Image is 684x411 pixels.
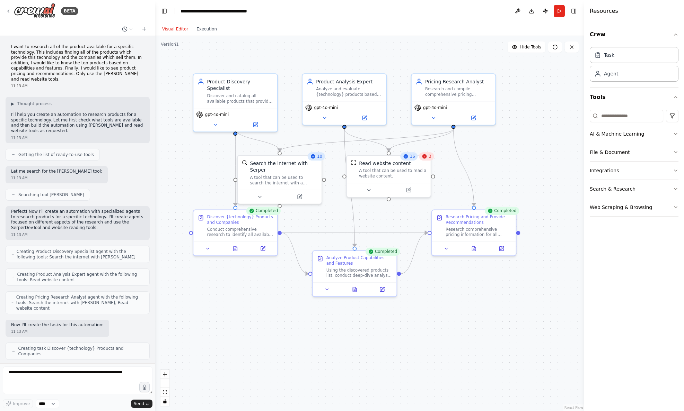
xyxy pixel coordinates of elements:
[590,44,678,87] div: Crew
[351,160,357,165] img: ScrapeWebsiteTool
[17,272,144,283] span: Creating Product Analysis Expert agent with the following tools: Read website content
[280,193,319,201] button: Open in side panel
[359,160,411,167] div: Read website content
[370,285,394,294] button: Open in side panel
[590,88,678,107] button: Tools
[18,152,94,157] span: Getting the list of ready-to-use tools
[564,406,583,410] a: React Flow attribution
[11,112,144,134] p: I'll help you create an automation to research products for a specific technology. Let me first c...
[520,44,541,50] span: Hide Tools
[16,294,144,311] span: Creating Pricing Research Analyst agent with the following tools: Search the internet with [PERSO...
[193,210,278,256] div: CompletedDiscover {technology} Products and CompaniesConduct comprehensive research to identify a...
[232,129,239,205] g: Edge from 07ef8108-4ed7-4d80-8cff-aade23261b63 to 64630ad4-5998-4309-abd6-ec8cbb47a90e
[317,154,322,159] span: 10
[346,155,431,198] div: 163ScrapeWebsiteToolRead website contentA tool that can be used to read a website content.
[207,214,273,225] div: Discover {technology} Products and Companies
[207,227,273,237] div: Conduct comprehensive research to identify all available products that provide {technology} solut...
[490,245,513,253] button: Open in side panel
[11,175,102,181] div: 11:13 AM
[316,78,382,85] div: Product Analysis Expert
[250,160,317,173] div: Search the internet with Serper
[508,42,545,53] button: Hide Tools
[181,8,247,15] nav: breadcrumb
[3,399,33,408] button: Improve
[11,322,104,328] p: Now I'll create the tasks for this automation:
[590,7,618,15] h4: Resources
[590,162,678,180] button: Integrations
[569,6,579,16] button: Hide right sidebar
[326,255,393,266] div: Analyze Product Capabilities and Features
[11,44,144,82] p: I want to research all of the product available for a specific technology. This includes finding ...
[131,400,152,408] button: Send
[61,7,78,15] div: BETA
[446,227,512,237] div: Research comprehensive pricing information for all identified {technology} products. Search for p...
[312,250,397,297] div: CompletedAnalyze Product Capabilities and FeaturesUsing the discovered products list, conduct dee...
[429,154,431,159] span: 3
[14,3,55,19] img: Logo
[161,42,179,47] div: Version 1
[359,168,427,179] div: A tool that can be used to read a website content.
[411,73,496,125] div: Pricing Research AnalystResearch and compile comprehensive pricing information for {technology} p...
[160,379,169,388] button: zoom out
[604,52,614,58] div: Task
[326,267,393,278] div: Using the discovered products list, conduct deep-dive analysis of each {technology} product's cap...
[17,101,52,107] span: Thought process
[302,73,387,125] div: Product Analysis ExpertAnalyze and evaluate {technology} products based on their capabilities, fe...
[340,285,369,294] button: View output
[207,78,273,92] div: Product Discovery Specialist
[454,114,493,122] button: Open in side panel
[160,388,169,397] button: fit view
[11,101,14,107] span: ▶
[282,229,308,277] g: Edge from 64630ad4-5998-4309-abd6-ec8cbb47a90e to 811463e6-1cef-4abc-a568-7e402328e2a0
[236,121,274,129] button: Open in side panel
[232,129,283,151] g: Edge from 07ef8108-4ed7-4d80-8cff-aade23261b63 to 71ba63a3-318a-4f78-ba09-29bf26d0f089
[11,169,102,174] p: Let me search for the [PERSON_NAME] tool:
[160,370,169,379] button: zoom in
[160,370,169,406] div: React Flow controls
[119,25,136,33] button: Switch to previous chat
[590,198,678,216] button: Web Scraping & Browsing
[221,245,250,253] button: View output
[590,180,678,198] button: Search & Research
[207,93,273,104] div: Discover and catalog all available products that provide {technology} solutions, identifying the ...
[158,25,192,33] button: Visual Editor
[365,248,400,256] div: Completed
[246,207,281,215] div: Completed
[590,107,678,222] div: Tools
[590,125,678,143] button: AI & Machine Learning
[18,346,144,357] span: Creating task Discover {technology} Products and Companies
[160,397,169,406] button: toggle interactivity
[13,401,30,407] span: Improve
[192,25,221,33] button: Execution
[590,143,678,161] button: File & Document
[250,175,317,185] div: A tool that can be used to search the internet with a search_query. Supports different search typ...
[446,214,512,225] div: Research Pricing and Provide Recommendations
[431,210,517,256] div: CompletedResearch Pricing and Provide RecommendationsResearch comprehensive pricing information f...
[134,401,144,407] span: Send
[251,245,275,253] button: Open in side panel
[11,232,144,237] div: 11:13 AM
[425,78,491,85] div: Pricing Research Analyst
[410,154,415,159] span: 16
[11,101,52,107] button: ▶Thought process
[604,70,618,77] div: Agent
[314,105,338,111] span: gpt-4o-mini
[139,382,150,392] button: Click to speak your automation idea
[276,129,457,151] g: Edge from 296d4b82-33f1-4199-89ef-14d3d809b003 to 71ba63a3-318a-4f78-ba09-29bf26d0f089
[139,25,150,33] button: Start a new chat
[590,25,678,44] button: Crew
[345,114,384,122] button: Open in side panel
[459,245,488,253] button: View output
[11,83,144,89] div: 11:13 AM
[385,129,457,151] g: Edge from 296d4b82-33f1-4199-89ef-14d3d809b003 to 87f11a44-fb3a-4d3c-82de-47ceea957211
[17,249,144,260] span: Creating Product Discovery Specialist agent with the following tools: Search the internet with [P...
[242,160,247,165] img: SerperDevTool
[389,186,428,194] button: Open in side panel
[450,129,477,205] g: Edge from 296d4b82-33f1-4199-89ef-14d3d809b003 to da99ba48-fd78-44ac-bcda-e1cb2ce20049
[18,192,84,198] span: Searching tool [PERSON_NAME]
[193,73,278,132] div: Product Discovery SpecialistDiscover and catalog all available products that provide {technology}...
[425,86,491,97] div: Research and compile comprehensive pricing information for {technology} products, including diffe...
[11,329,104,334] div: 11:13 AM
[237,155,322,204] div: 10SerperDevToolSearch the internet with SerperA tool that can be used to search the internet with...
[159,6,169,16] button: Hide left sidebar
